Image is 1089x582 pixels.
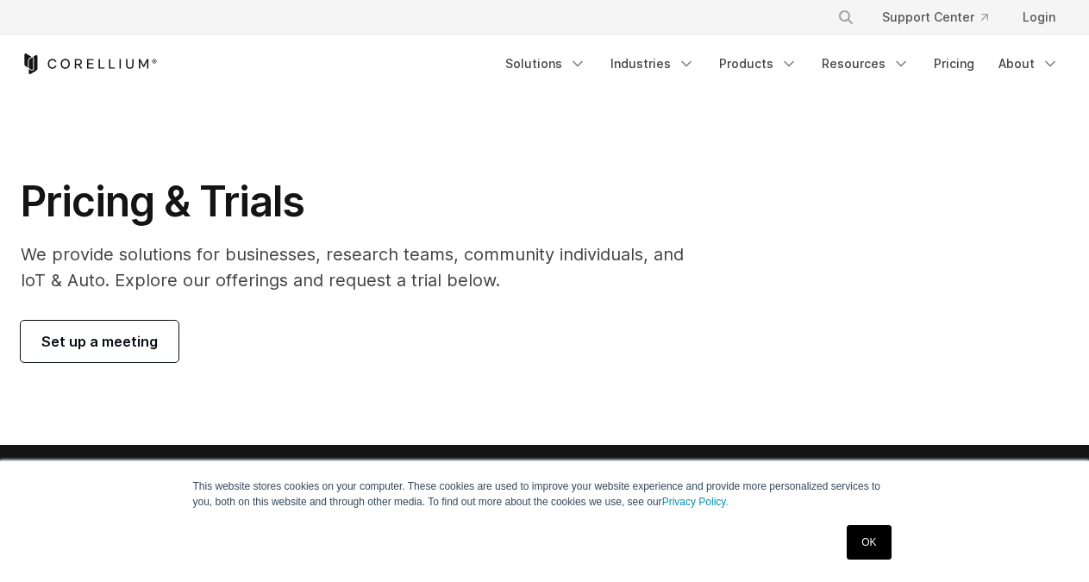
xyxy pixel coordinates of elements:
[830,2,861,33] button: Search
[21,241,708,293] p: We provide solutions for businesses, research teams, community individuals, and IoT & Auto. Explo...
[21,176,708,228] h1: Pricing & Trials
[662,496,729,508] a: Privacy Policy.
[600,48,705,79] a: Industries
[41,331,158,352] span: Set up a meeting
[988,48,1069,79] a: About
[923,48,985,79] a: Pricing
[495,48,1069,79] div: Navigation Menu
[811,48,920,79] a: Resources
[495,48,597,79] a: Solutions
[21,53,158,74] a: Corellium Home
[847,525,891,560] a: OK
[817,2,1069,33] div: Navigation Menu
[193,479,897,510] p: This website stores cookies on your computer. These cookies are used to improve your website expe...
[868,2,1002,33] a: Support Center
[1009,2,1069,33] a: Login
[709,48,808,79] a: Products
[21,321,178,362] a: Set up a meeting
